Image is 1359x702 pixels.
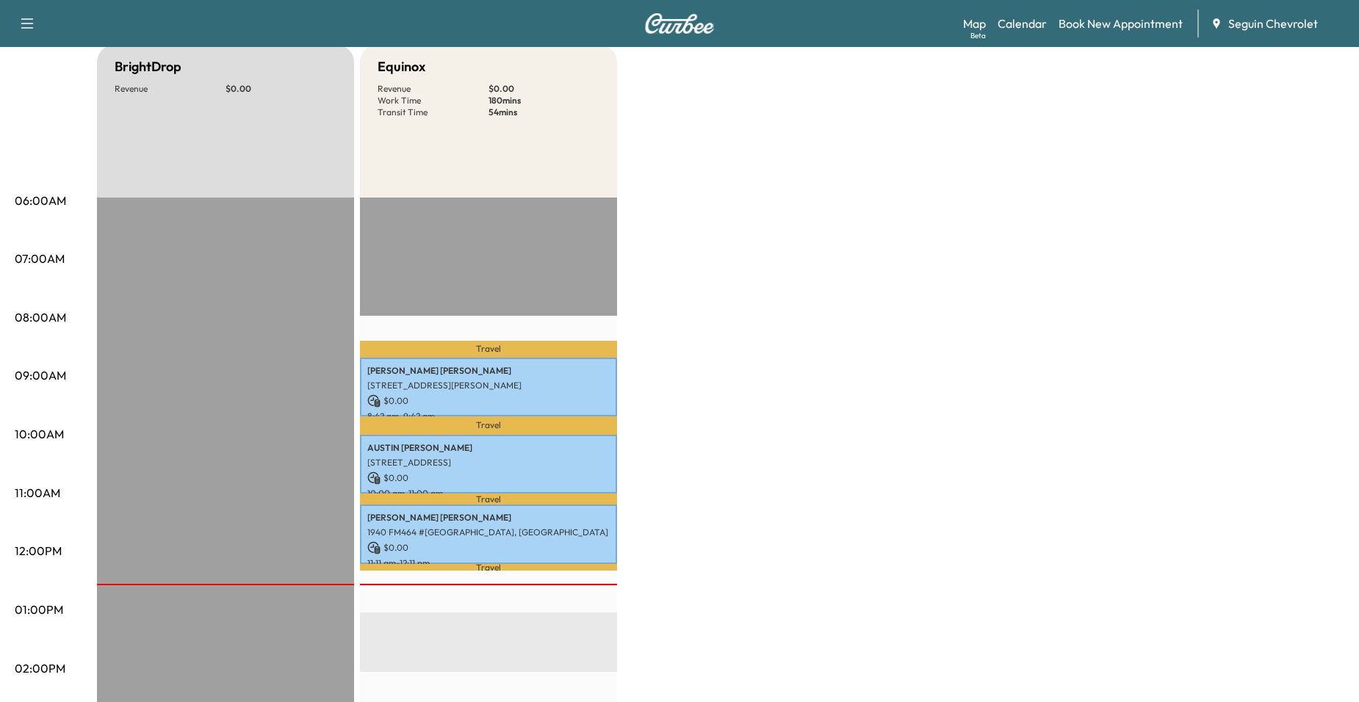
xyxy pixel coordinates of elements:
[367,380,610,391] p: [STREET_ADDRESS][PERSON_NAME]
[970,30,986,41] div: Beta
[15,308,66,326] p: 08:00AM
[489,95,599,106] p: 180 mins
[367,457,610,468] p: [STREET_ADDRESS]
[489,106,599,118] p: 54 mins
[367,512,610,524] p: [PERSON_NAME] [PERSON_NAME]
[15,542,62,560] p: 12:00PM
[367,410,610,422] p: 8:42 am - 9:42 am
[378,83,489,95] p: Revenue
[1228,15,1318,32] span: Seguin Chevrolet
[378,106,489,118] p: Transit Time
[378,57,425,77] h5: Equinox
[963,15,986,32] a: MapBeta
[360,493,617,504] p: Travel
[15,659,65,677] p: 02:00PM
[1059,15,1183,32] a: Book New Appointment
[489,83,599,95] p: $ 0.00
[367,541,610,554] p: $ 0.00
[15,366,66,384] p: 09:00AM
[360,416,617,434] p: Travel
[360,341,617,358] p: Travel
[378,95,489,106] p: Work Time
[367,471,610,485] p: $ 0.00
[15,484,60,502] p: 11:00AM
[998,15,1047,32] a: Calendar
[367,526,610,538] p: 1940 FM464 #[GEOGRAPHIC_DATA], [GEOGRAPHIC_DATA]
[367,365,610,377] p: [PERSON_NAME] [PERSON_NAME]
[367,394,610,408] p: $ 0.00
[15,425,64,443] p: 10:00AM
[367,442,610,454] p: AUSTIN [PERSON_NAME]
[367,488,610,499] p: 10:00 am - 11:00 am
[115,83,226,95] p: Revenue
[115,57,181,77] h5: BrightDrop
[15,192,66,209] p: 06:00AM
[226,83,336,95] p: $ 0.00
[367,557,610,569] p: 11:11 am - 12:11 pm
[360,564,617,571] p: Travel
[15,601,63,618] p: 01:00PM
[15,250,65,267] p: 07:00AM
[644,13,715,34] img: Curbee Logo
